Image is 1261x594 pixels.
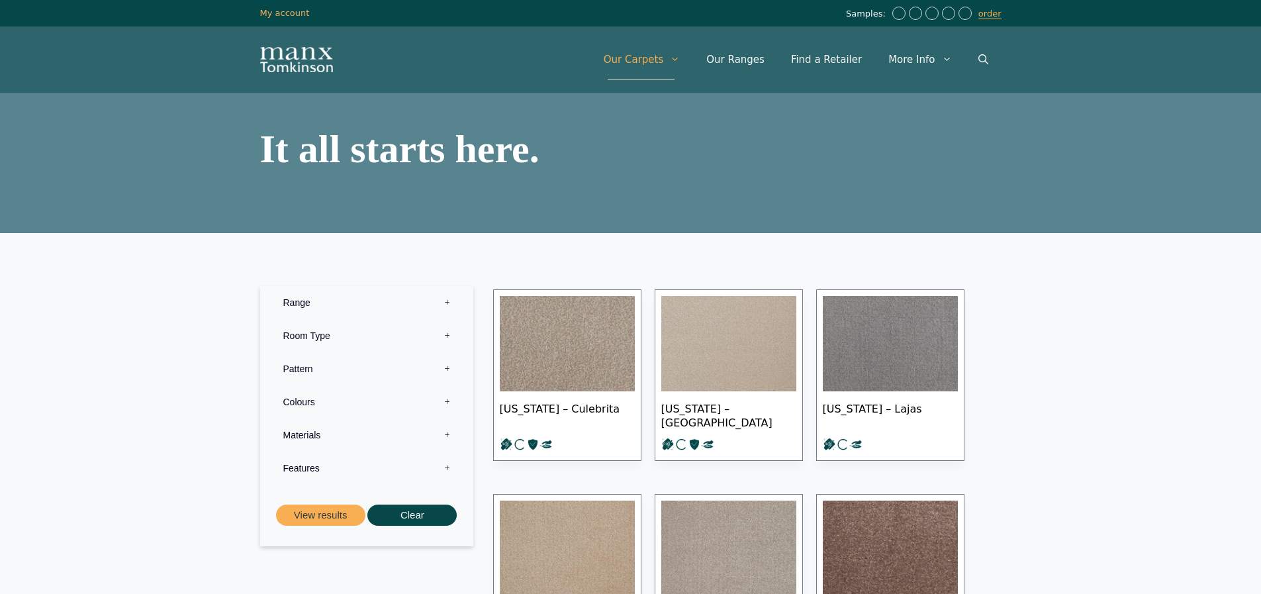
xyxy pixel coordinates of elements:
[270,286,463,319] label: Range
[590,40,1002,79] nav: Primary
[778,40,875,79] a: Find a Retailer
[661,391,796,438] span: [US_STATE] – [GEOGRAPHIC_DATA]
[276,505,365,526] button: View results
[270,419,463,452] label: Materials
[260,47,333,72] img: Manx Tomkinson
[270,319,463,352] label: Room Type
[260,129,624,169] h1: It all starts here.
[875,40,964,79] a: More Info
[655,289,803,461] a: [US_STATE] – [GEOGRAPHIC_DATA]
[493,289,641,461] a: [US_STATE] – Culebrita
[816,289,964,461] a: [US_STATE] – Lajas
[823,391,958,438] span: [US_STATE] – Lajas
[590,40,694,79] a: Our Carpets
[693,40,778,79] a: Our Ranges
[500,391,635,438] span: [US_STATE] – Culebrita
[846,9,889,20] span: Samples:
[270,452,463,485] label: Features
[270,385,463,419] label: Colours
[965,40,1002,79] a: Open Search Bar
[270,352,463,385] label: Pattern
[367,505,457,526] button: Clear
[260,8,310,18] a: My account
[978,9,1002,19] a: order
